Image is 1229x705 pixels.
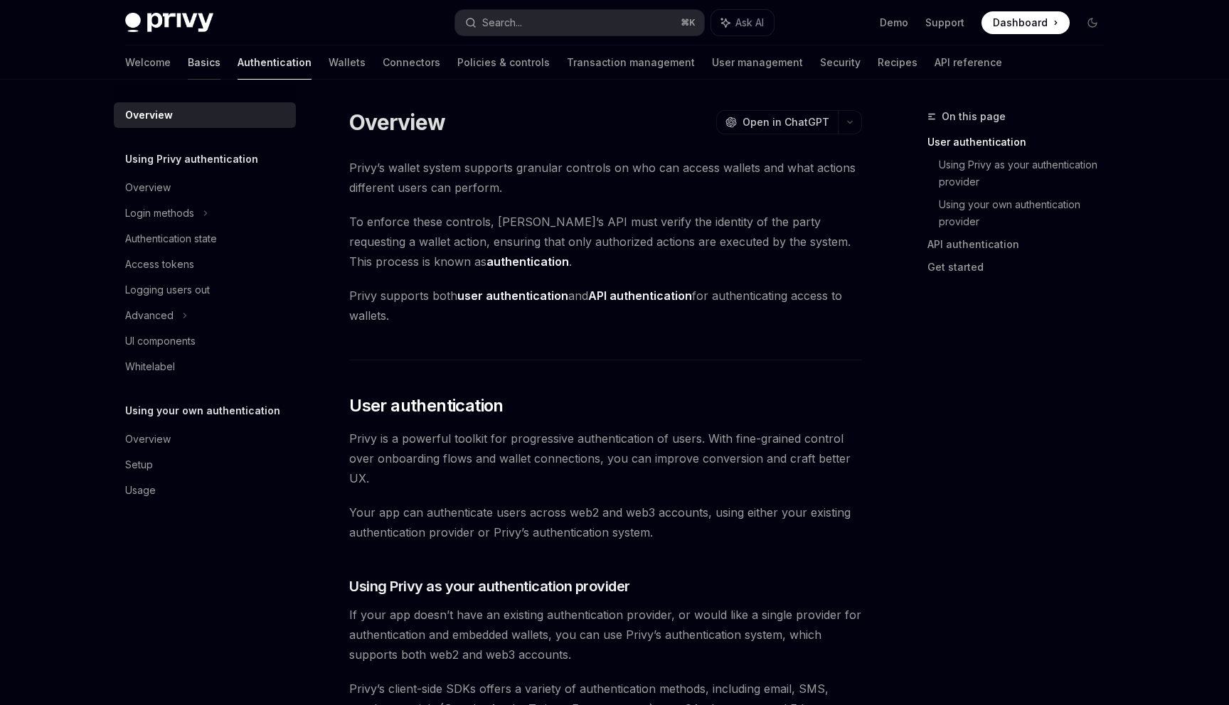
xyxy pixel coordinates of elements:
[349,502,862,542] span: Your app can authenticate users across web2 and web3 accounts, using either your existing authent...
[712,45,803,80] a: User management
[114,354,296,380] a: Whitelabel
[125,358,175,375] div: Whitelabel
[567,45,695,80] a: Transaction management
[588,289,692,303] strong: API authentication
[114,478,296,503] a: Usage
[114,226,296,252] a: Authentication state
[114,426,296,452] a: Overview
[125,230,217,247] div: Authentication state
[735,16,764,30] span: Ask AI
[925,16,964,30] a: Support
[820,45,861,80] a: Security
[457,289,568,303] strong: user authentication
[114,328,296,354] a: UI components
[993,16,1048,30] span: Dashboard
[238,45,312,80] a: Authentication
[681,17,696,28] span: ⌘ K
[349,605,862,664] span: If your app doesn’t have an existing authentication provider, or would like a single provider for...
[349,212,862,271] span: To enforce these controls, [PERSON_NAME]’s API must verify the identity of the party requesting a...
[349,286,862,325] span: Privy supports both and for authenticating access to wallets.
[349,394,504,417] span: User authentication
[880,16,908,30] a: Demo
[188,45,220,80] a: Basics
[349,429,862,488] span: Privy is a powerful toolkit for progressive authentication of users. With fine-grained control ov...
[114,277,296,303] a: Logging users out
[114,102,296,128] a: Overview
[455,10,704,36] button: Search...⌘K
[125,281,210,298] div: Logging users out
[927,233,1115,256] a: API authentication
[716,110,838,134] button: Open in ChatGPT
[125,205,194,222] div: Login methods
[927,256,1115,279] a: Get started
[125,402,280,419] h5: Using your own authentication
[486,254,569,269] strong: authentication
[711,10,774,36] button: Ask AI
[125,256,194,273] div: Access tokens
[383,45,440,80] a: Connectors
[125,431,171,448] div: Overview
[349,109,445,135] h1: Overview
[878,45,917,80] a: Recipes
[981,11,1070,34] a: Dashboard
[329,45,366,80] a: Wallets
[125,482,156,499] div: Usage
[125,333,196,350] div: UI components
[939,193,1115,233] a: Using your own authentication provider
[125,179,171,196] div: Overview
[125,45,171,80] a: Welcome
[743,115,829,129] span: Open in ChatGPT
[927,131,1115,154] a: User authentication
[114,175,296,200] a: Overview
[939,154,1115,193] a: Using Privy as your authentication provider
[114,452,296,478] a: Setup
[1081,11,1104,34] button: Toggle dark mode
[349,158,862,198] span: Privy’s wallet system supports granular controls on who can access wallets and what actions diffe...
[125,13,213,33] img: dark logo
[935,45,1002,80] a: API reference
[114,252,296,277] a: Access tokens
[942,108,1006,125] span: On this page
[457,45,550,80] a: Policies & controls
[125,151,258,168] h5: Using Privy authentication
[349,576,630,596] span: Using Privy as your authentication provider
[125,456,153,473] div: Setup
[125,107,173,124] div: Overview
[125,307,174,324] div: Advanced
[482,14,522,31] div: Search...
